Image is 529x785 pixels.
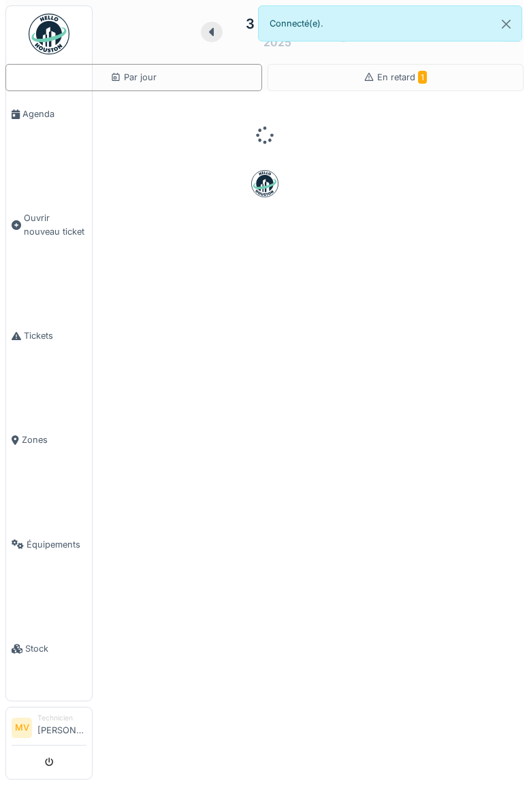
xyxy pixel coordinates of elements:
li: MV [12,718,32,738]
div: 2025 [263,34,291,50]
div: 3 octobre [246,14,309,34]
a: Équipements [6,492,92,597]
span: En retard [377,72,427,82]
span: Ouvrir nouveau ticket [24,212,86,237]
span: Équipements [27,538,86,551]
li: [PERSON_NAME] [37,713,86,742]
a: Tickets [6,284,92,388]
span: 1 [418,71,427,84]
a: Ouvrir nouveau ticket [6,166,92,284]
img: Badge_color-CXgf-gQk.svg [29,14,69,54]
div: Par jour [110,71,157,84]
button: Close [491,6,522,42]
a: Stock [6,597,92,701]
span: Zones [22,433,86,446]
span: Tickets [24,329,86,342]
a: Agenda [6,62,92,166]
a: MV Technicien[PERSON_NAME] [12,713,86,746]
span: Stock [25,642,86,655]
img: badge-BVDL4wpA.svg [251,170,278,197]
div: Technicien [37,713,86,723]
div: Connecté(e). [258,5,523,41]
span: Agenda [22,107,86,120]
a: Zones [6,388,92,492]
